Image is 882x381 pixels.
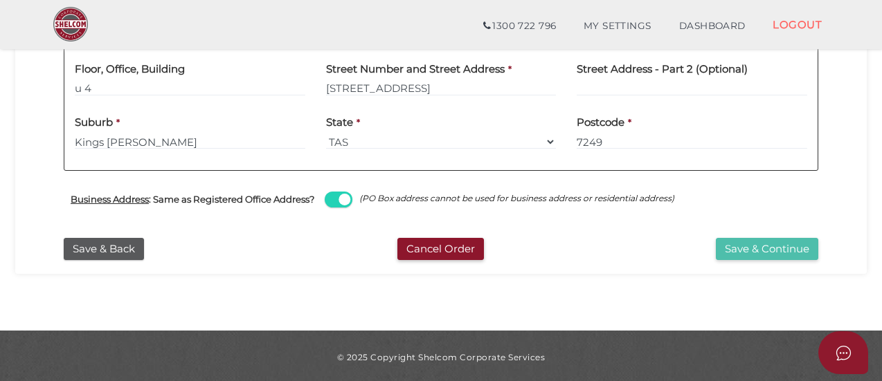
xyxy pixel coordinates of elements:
[326,117,353,129] h4: State
[326,81,557,96] input: Enter Address
[759,10,836,39] a: LOGOUT
[359,193,674,203] i: (PO Box address cannot be used for business address or residential address)
[71,194,149,205] u: Business Address
[26,351,856,363] div: © 2025 Copyright Shelcom Corporate Services
[75,117,113,129] h4: Suburb
[665,12,759,40] a: DASHBOARD
[326,64,505,75] h4: Street Number and Street Address
[577,134,807,149] input: Postcode must be exactly 4 digits
[818,331,868,374] button: Open asap
[570,12,665,40] a: MY SETTINGS
[577,64,748,75] h4: Street Address - Part 2 (Optional)
[71,194,314,205] h4: : Same as Registered Office Address?
[397,238,484,261] button: Cancel Order
[75,64,185,75] h4: Floor, Office, Building
[577,117,624,129] h4: Postcode
[469,12,570,40] a: 1300 722 796
[64,238,144,261] button: Save & Back
[716,238,818,261] button: Save & Continue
